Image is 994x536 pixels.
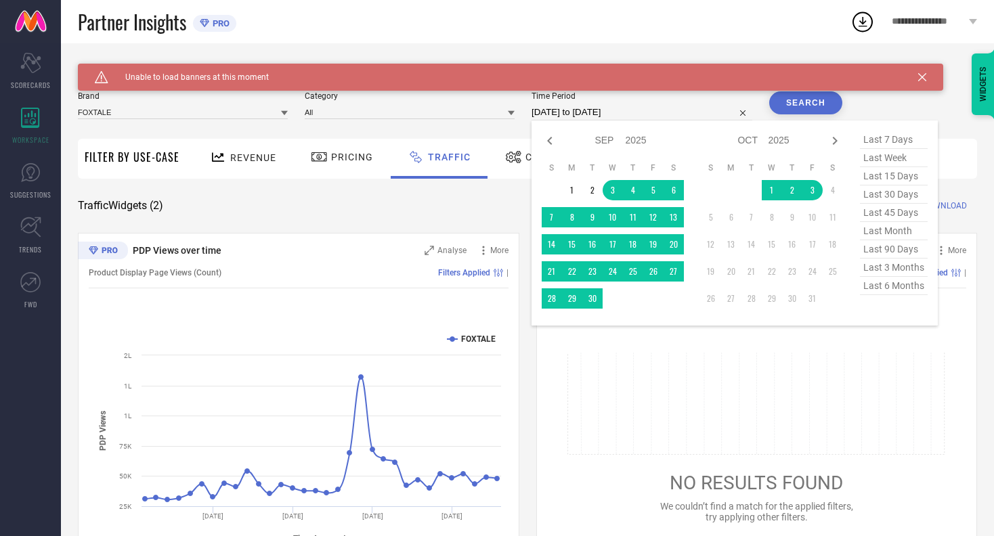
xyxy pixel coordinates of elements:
[670,472,843,494] span: NO RESULTS FOUND
[762,234,782,254] td: Wed Oct 15 2025
[762,261,782,282] td: Wed Oct 22 2025
[860,204,928,222] span: last 45 days
[823,180,843,200] td: Sat Oct 04 2025
[643,180,664,200] td: Fri Sep 05 2025
[603,207,623,227] td: Wed Sep 10 2025
[506,268,509,277] span: |
[428,152,471,162] span: Traffic
[562,288,582,309] td: Mon Sep 29 2025
[282,512,303,520] text: [DATE]
[78,199,163,213] span: Traffic Widgets ( 2 )
[721,207,741,227] td: Mon Oct 06 2025
[802,288,823,309] td: Fri Oct 31 2025
[802,207,823,227] td: Fri Oct 10 2025
[542,234,562,254] td: Sun Sep 14 2025
[860,131,928,149] span: last 7 days
[643,162,664,173] th: Friday
[782,207,802,227] td: Thu Oct 09 2025
[922,199,967,213] span: DOWNLOAD
[741,162,762,173] th: Tuesday
[85,149,179,165] span: Filter By Use-Case
[664,162,684,173] th: Saturday
[542,261,562,282] td: Sun Sep 21 2025
[562,180,582,200] td: Mon Sep 01 2025
[562,207,582,227] td: Mon Sep 08 2025
[108,72,269,82] span: Unable to load banners at this moment
[582,234,603,254] td: Tue Sep 16 2025
[362,512,383,520] text: [DATE]
[664,261,684,282] td: Sat Sep 27 2025
[532,104,752,120] input: Select time period
[823,261,843,282] td: Sat Oct 25 2025
[701,261,721,282] td: Sun Oct 19 2025
[762,180,782,200] td: Wed Oct 01 2025
[124,382,132,390] text: 1L
[603,234,623,254] td: Wed Sep 17 2025
[721,288,741,309] td: Mon Oct 27 2025
[12,135,49,145] span: WORKSPACE
[782,261,802,282] td: Thu Oct 23 2025
[860,167,928,185] span: last 15 days
[860,222,928,240] span: last month
[762,207,782,227] td: Wed Oct 08 2025
[331,152,373,162] span: Pricing
[643,261,664,282] td: Fri Sep 26 2025
[119,443,132,450] text: 75K
[802,162,823,173] th: Friday
[964,268,966,277] span: |
[762,288,782,309] td: Wed Oct 29 2025
[782,288,802,309] td: Thu Oct 30 2025
[542,162,562,173] th: Sunday
[603,162,623,173] th: Wednesday
[860,277,928,295] span: last 6 months
[532,91,752,101] span: Time Period
[741,234,762,254] td: Tue Oct 14 2025
[582,180,603,200] td: Tue Sep 02 2025
[542,207,562,227] td: Sun Sep 07 2025
[78,242,128,262] div: Premium
[562,261,582,282] td: Mon Sep 22 2025
[133,245,221,256] span: PDP Views over time
[664,234,684,254] td: Sat Sep 20 2025
[11,80,51,90] span: SCORECARDS
[230,152,276,163] span: Revenue
[823,207,843,227] td: Sat Oct 11 2025
[802,234,823,254] td: Fri Oct 17 2025
[89,268,221,277] span: Product Display Page Views (Count)
[78,64,172,74] span: SYSTEM WORKSPACE
[762,162,782,173] th: Wednesday
[490,246,509,255] span: More
[823,162,843,173] th: Saturday
[701,234,721,254] td: Sun Oct 12 2025
[441,512,462,520] text: [DATE]
[782,162,802,173] th: Thursday
[623,261,643,282] td: Thu Sep 25 2025
[78,91,288,101] span: Brand
[124,412,132,420] text: 1L
[623,180,643,200] td: Thu Sep 04 2025
[603,180,623,200] td: Wed Sep 03 2025
[24,299,37,309] span: FWD
[438,268,490,277] span: Filters Applied
[741,207,762,227] td: Tue Oct 07 2025
[769,91,842,114] button: Search
[721,162,741,173] th: Monday
[664,207,684,227] td: Sat Sep 13 2025
[623,234,643,254] td: Thu Sep 18 2025
[701,288,721,309] td: Sun Oct 26 2025
[701,162,721,173] th: Sunday
[701,207,721,227] td: Sun Oct 05 2025
[827,133,843,149] div: Next month
[860,185,928,204] span: last 30 days
[823,234,843,254] td: Sat Oct 18 2025
[948,246,966,255] span: More
[741,288,762,309] td: Tue Oct 28 2025
[582,261,603,282] td: Tue Sep 23 2025
[582,288,603,309] td: Tue Sep 30 2025
[98,411,108,451] tspan: PDP Views
[124,352,132,359] text: 2L
[19,244,42,254] span: TRENDS
[860,149,928,167] span: last week
[660,501,853,522] span: We couldn’t find a match for the applied filters, try applying other filters.
[782,180,802,200] td: Thu Oct 02 2025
